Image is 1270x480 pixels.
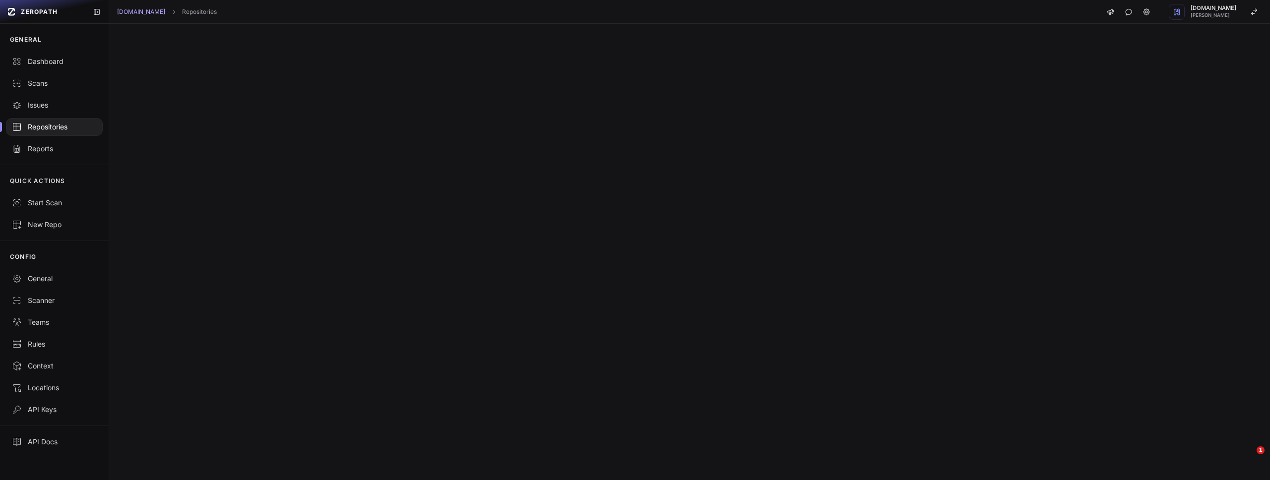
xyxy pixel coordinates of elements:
div: Repositories [12,122,97,132]
p: GENERAL [10,36,42,44]
span: [PERSON_NAME] [1191,13,1236,18]
div: Teams [12,317,97,327]
div: Context [12,361,97,371]
span: ZEROPATH [21,8,58,16]
span: 1 [1257,446,1265,454]
div: API Docs [12,437,97,447]
div: Scans [12,78,97,88]
div: Dashboard [12,57,97,66]
p: QUICK ACTIONS [10,177,65,185]
div: Start Scan [12,198,97,208]
div: Issues [12,100,97,110]
div: API Keys [12,405,97,415]
span: [DOMAIN_NAME] [1191,5,1236,11]
a: ZEROPATH [4,4,85,20]
a: [DOMAIN_NAME] [117,8,165,16]
div: Locations [12,383,97,393]
div: Scanner [12,296,97,305]
div: General [12,274,97,284]
a: Repositories [182,8,217,16]
svg: chevron right, [170,8,177,15]
div: New Repo [12,220,97,230]
iframe: Intercom live chat [1236,446,1260,470]
p: CONFIG [10,253,36,261]
div: Reports [12,144,97,154]
div: Rules [12,339,97,349]
nav: breadcrumb [117,8,217,16]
